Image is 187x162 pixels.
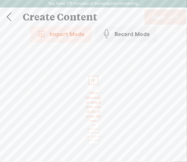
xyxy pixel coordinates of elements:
div: (File duration must be less than 90 minutes) [85,123,102,142]
div: Record Mode [95,26,157,43]
span: Next [152,9,165,26]
span: browse [89,95,101,100]
span: Click to , or drag & drop your audio or video file here [82,87,105,145]
label: You have 219 minutes of transcription remaining. [48,1,139,6]
div: Create Content [18,8,144,26]
div: Import Mode [30,26,92,43]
